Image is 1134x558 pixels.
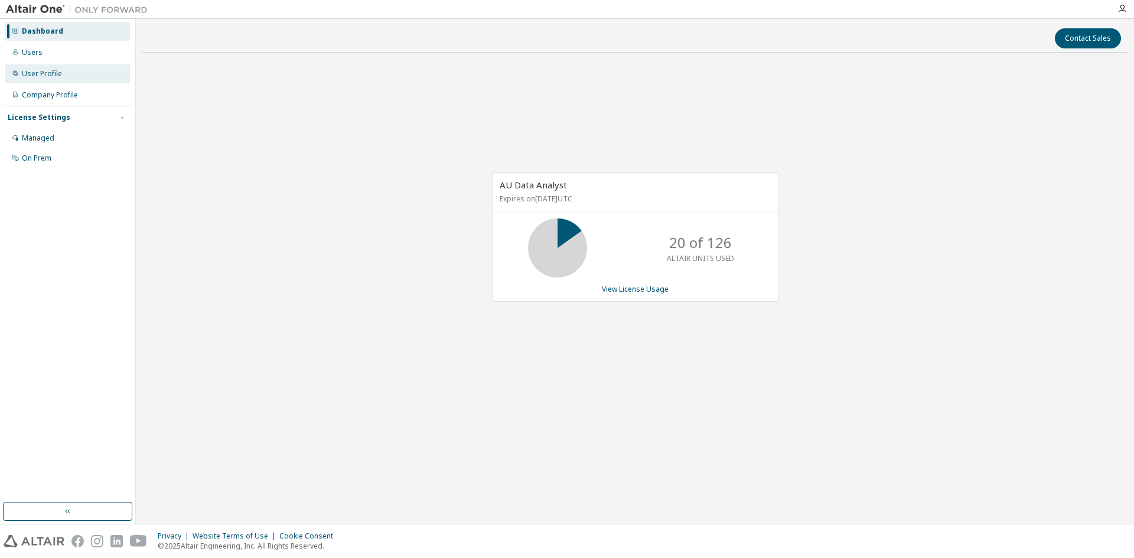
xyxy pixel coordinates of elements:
[110,535,123,547] img: linkedin.svg
[130,535,147,547] img: youtube.svg
[193,531,279,541] div: Website Terms of Use
[71,535,84,547] img: facebook.svg
[6,4,154,15] img: Altair One
[158,541,340,551] p: © 2025 Altair Engineering, Inc. All Rights Reserved.
[91,535,103,547] img: instagram.svg
[279,531,340,541] div: Cookie Consent
[667,253,734,263] p: ALTAIR UNITS USED
[8,113,70,122] div: License Settings
[4,535,64,547] img: altair_logo.svg
[1055,28,1121,48] button: Contact Sales
[500,194,768,204] p: Expires on [DATE] UTC
[22,154,51,163] div: On Prem
[669,233,732,253] p: 20 of 126
[22,133,54,143] div: Managed
[22,48,43,57] div: Users
[500,179,567,191] span: AU Data Analyst
[22,69,62,79] div: User Profile
[602,284,669,294] a: View License Usage
[158,531,193,541] div: Privacy
[22,90,78,100] div: Company Profile
[22,27,63,36] div: Dashboard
